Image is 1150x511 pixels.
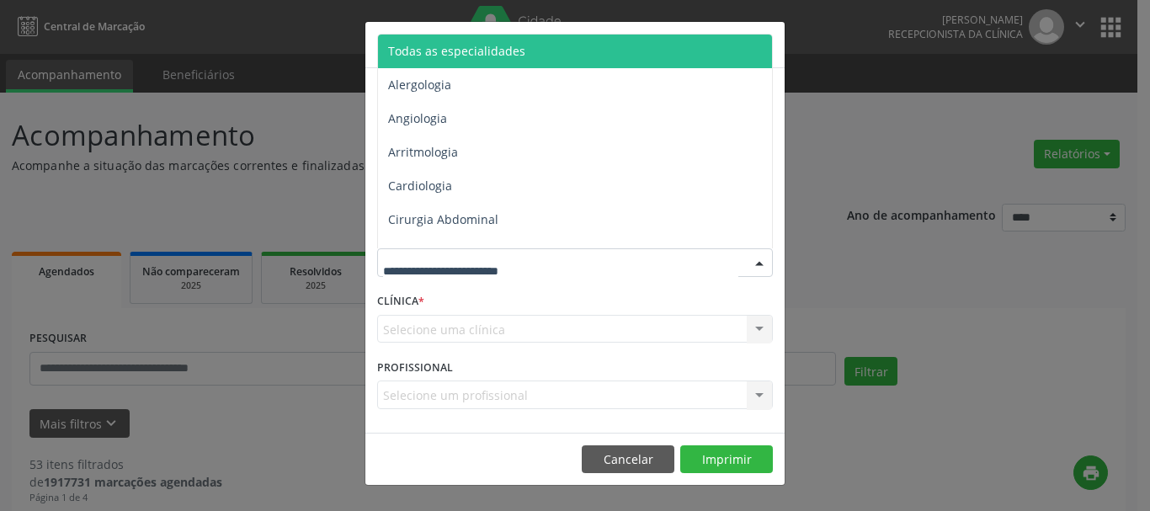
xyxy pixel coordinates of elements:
span: Alergologia [388,77,451,93]
span: Cardiologia [388,178,452,194]
span: Cirurgia Abdominal [388,211,498,227]
span: Angiologia [388,110,447,126]
span: Todas as especialidades [388,43,525,59]
button: Cancelar [582,445,674,474]
label: CLÍNICA [377,289,424,315]
span: Arritmologia [388,144,458,160]
span: Cirurgia Bariatrica [388,245,492,261]
label: PROFISSIONAL [377,354,453,381]
h5: Relatório de agendamentos [377,34,570,56]
button: Imprimir [680,445,773,474]
button: Close [751,22,785,63]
